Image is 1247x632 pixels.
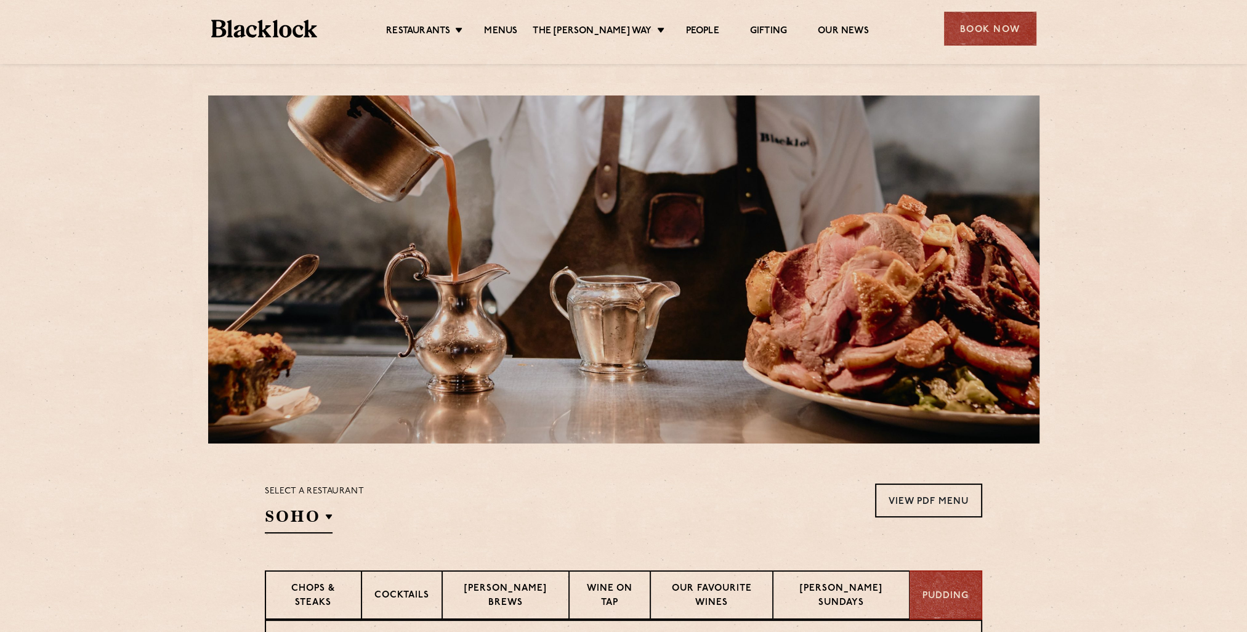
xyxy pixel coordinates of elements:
[484,25,517,39] a: Menus
[786,582,897,611] p: [PERSON_NAME] Sundays
[686,25,719,39] a: People
[922,589,969,604] p: Pudding
[533,25,652,39] a: The [PERSON_NAME] Way
[663,582,761,611] p: Our favourite wines
[265,506,333,533] h2: SOHO
[455,582,556,611] p: [PERSON_NAME] Brews
[750,25,787,39] a: Gifting
[818,25,869,39] a: Our News
[278,582,349,611] p: Chops & Steaks
[211,20,318,38] img: BL_Textured_Logo-footer-cropped.svg
[944,12,1036,46] div: Book Now
[875,484,982,517] a: View PDF Menu
[386,25,450,39] a: Restaurants
[374,589,429,604] p: Cocktails
[582,582,637,611] p: Wine on Tap
[265,484,364,500] p: Select a restaurant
